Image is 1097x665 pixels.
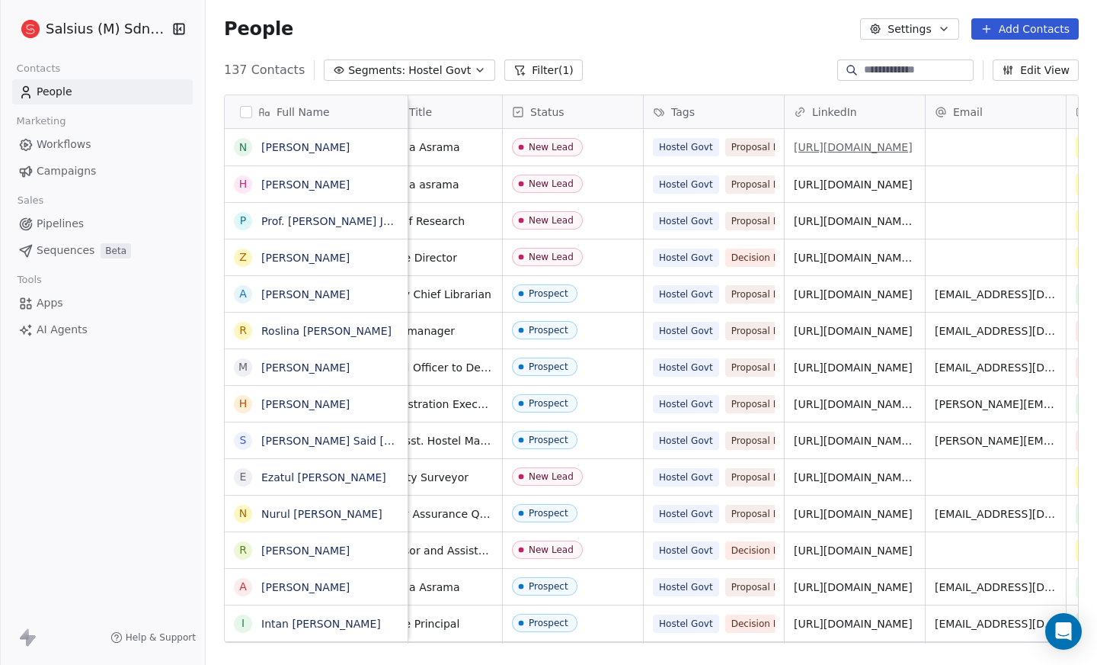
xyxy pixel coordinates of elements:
[371,543,493,558] span: Professor and Assistant Vice Chancellor
[725,285,826,304] span: Proposal Persuader
[725,322,826,340] span: Proposal Persuader
[261,361,350,374] a: [PERSON_NAME]
[953,104,983,120] span: Email
[725,175,826,194] span: Proposal Persuader
[794,178,913,191] a: [URL][DOMAIN_NAME]
[860,18,958,40] button: Settings
[10,110,72,133] span: Marketing
[12,79,193,104] a: People
[653,395,719,413] span: Hostel Govt
[225,129,408,644] div: grid
[11,189,50,212] span: Sales
[261,178,350,191] a: [PERSON_NAME]
[261,398,350,410] a: [PERSON_NAME]
[653,249,719,267] span: Hostel Govt
[725,432,826,450] span: Proposal Persuader
[926,95,1066,128] div: Email
[725,505,826,523] span: Proposal Persuader
[261,288,350,300] a: [PERSON_NAME]
[261,545,350,557] a: [PERSON_NAME]
[37,295,63,311] span: Apps
[241,615,245,631] div: I
[18,16,162,42] button: Salsius (M) Sdn Bhd
[725,578,826,596] span: Proposal Persuader
[37,163,96,179] span: Campaigns
[794,398,1001,410] a: [URL][DOMAIN_NAME][PERSON_NAME]
[371,214,493,229] span: Head of Research
[794,252,1001,264] a: [URL][DOMAIN_NAME][PERSON_NAME]
[225,95,408,128] div: Full Name
[529,325,568,336] div: Prospect
[725,395,826,413] span: Proposal Persuader
[371,323,493,339] span: hostel manager
[794,361,913,374] a: [URL][DOMAIN_NAME]
[238,359,248,375] div: M
[261,141,350,153] a: [PERSON_NAME]
[12,132,193,157] a: Workflows
[794,435,1089,447] a: [URL][DOMAIN_NAME][PERSON_NAME][PERSON_NAME]
[794,288,913,300] a: [URL][DOMAIN_NAME]
[239,542,247,558] div: R
[261,581,350,593] a: [PERSON_NAME]
[12,159,193,184] a: Campaigns
[239,579,247,595] div: A
[110,631,196,644] a: Help & Support
[261,252,350,264] a: [PERSON_NAME]
[101,243,131,259] span: Beta
[239,249,247,265] div: Z
[261,435,469,447] a: [PERSON_NAME] Said [PERSON_NAME]
[261,508,382,520] a: Nurul [PERSON_NAME]
[529,545,574,555] div: New Lead
[812,104,857,120] span: LinkedIn
[653,432,719,450] span: Hostel Govt
[725,615,808,633] span: Decision Maker
[653,505,719,523] span: Hostel Govt
[529,471,574,482] div: New Lead
[529,361,568,372] div: Prospect
[725,212,826,230] span: Proposal Persuader
[794,618,913,630] a: [URL][DOMAIN_NAME]
[935,506,1057,522] span: [EMAIL_ADDRESS][DOMAIN_NAME]
[240,432,247,448] div: S
[239,323,247,339] div: R
[993,59,1079,81] button: Edit View
[935,433,1057,448] span: [PERSON_NAME][EMAIL_ADDRESS][DOMAIN_NAME]
[371,177,493,192] span: Penyelia asrama
[529,508,568,519] div: Prospect
[653,322,719,340] span: Hostel Govt
[794,581,913,593] a: [URL][DOMAIN_NAME]
[21,20,40,38] img: logo%20salsius.png
[725,138,826,156] span: Proposal Persuader
[371,470,493,485] span: Quantity Surveyor
[653,615,719,633] span: Hostel Govt
[240,469,247,485] div: E
[529,142,574,153] div: New Lead
[224,18,293,40] span: People
[935,616,1057,631] span: [EMAIL_ADDRESS][DOMAIN_NAME]
[240,213,246,229] div: P
[530,104,564,120] span: Status
[935,323,1057,339] span: [EMAIL_ADDRESS][DOMAIN_NAME]
[261,215,488,227] a: Prof. [PERSON_NAME] Jee [PERSON_NAME]
[794,141,913,153] a: [URL][DOMAIN_NAME]
[794,508,913,520] a: [URL][DOMAIN_NAME]
[126,631,196,644] span: Help & Support
[371,506,493,522] span: Quality Assurance Quality Control Manager
[529,581,568,592] div: Prospect
[408,63,471,79] span: Hostel Govt
[935,580,1057,595] span: [EMAIL_ADDRESS][DOMAIN_NAME]
[224,61,305,79] span: 137 Contacts
[529,178,574,189] div: New Lead
[12,291,193,316] a: Apps
[46,19,168,39] span: Salsius (M) Sdn Bhd
[37,216,84,232] span: Pipelines
[653,541,719,560] span: Hostel Govt
[362,95,502,128] div: Job Title
[935,397,1057,412] span: [PERSON_NAME][EMAIL_ADDRESS][DOMAIN_NAME]
[371,580,493,595] span: Penyelia Asrama
[12,317,193,342] a: AI Agents
[644,95,784,128] div: Tags
[239,176,248,192] div: H
[239,396,248,412] div: H
[371,140,493,155] span: Penyelia Asrama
